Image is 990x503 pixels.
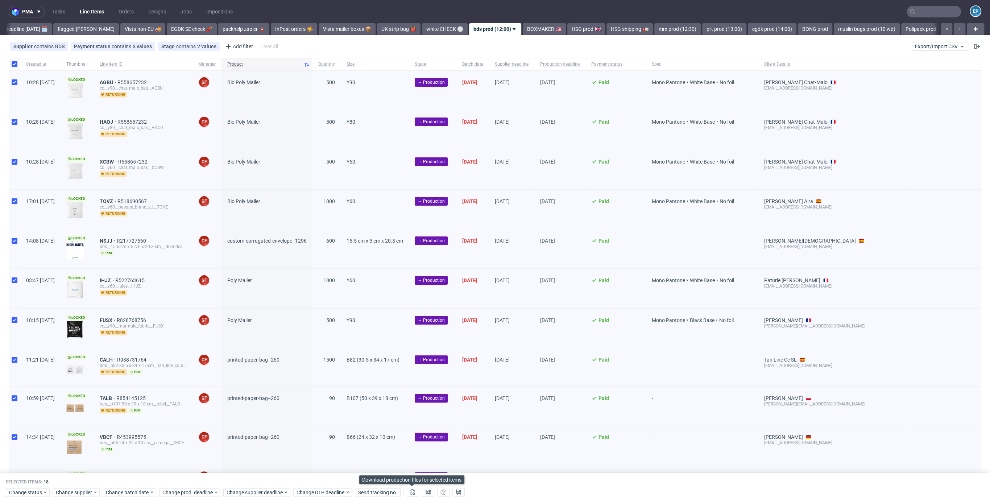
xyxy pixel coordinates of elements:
[347,79,357,85] span: Y90.
[764,119,828,125] a: [PERSON_NAME] Chat-Malo
[144,6,170,17] a: Designs
[117,434,148,440] a: R453995575
[12,8,22,16] img: logo
[715,119,720,125] span: •
[970,6,981,16] figcaption: EP
[100,434,117,440] a: VBCF
[714,317,719,323] span: •
[198,61,216,67] span: Manager
[652,395,753,416] span: -
[764,323,898,329] div: [PERSON_NAME][EMAIL_ADDRESS][DOMAIN_NAME]
[323,277,335,283] span: 1000
[598,238,609,244] span: Paid
[495,434,510,440] span: [DATE]
[100,92,127,98] span: returning
[26,61,55,67] span: Created at
[100,250,113,256] span: pim
[100,238,117,244] span: NSJJ
[690,119,715,125] span: White Base
[591,61,640,67] span: Payment status
[44,480,49,485] span: 18
[495,317,510,323] span: [DATE]
[685,317,690,323] span: •
[199,117,209,127] figcaption: GF
[652,238,753,260] span: -
[34,44,55,49] span: contains
[66,123,84,140] img: data
[199,275,209,285] figcaption: GF
[598,79,609,85] span: Paid
[100,211,127,217] span: returning
[26,119,55,125] span: 10:28 [DATE]
[66,354,87,360] span: Locked
[66,321,84,338] img: version_two_editor_design
[100,440,187,446] div: bds__b66-24-x-32-x-10-cm__cernega__VBCF
[462,434,477,440] span: [DATE]
[567,23,605,35] a: HSG prod 🇬🇧
[115,277,146,283] span: R522763615
[117,198,148,204] a: R518690567
[100,290,127,296] span: returning
[540,434,555,440] span: [DATE]
[764,283,898,289] div: [EMAIL_ADDRESS][DOMAIN_NAME]
[358,490,397,495] span: Send tracking no.
[418,434,445,440] span: → Production
[598,198,609,204] span: Paid
[6,479,42,485] span: Selected items:
[347,317,357,323] span: Y90.
[100,131,127,137] span: returning
[26,198,55,204] span: 17:01 [DATE]
[685,198,690,204] span: •
[359,475,464,484] div: Download production files for selected items
[720,159,734,165] span: No foil
[326,238,335,244] span: 600
[227,357,279,363] span: printed-paper-bag--260
[598,119,609,125] span: Paid
[227,317,252,323] span: Poly Mailer
[690,159,715,165] span: White Base
[100,198,117,204] a: TOVZ
[100,61,187,67] span: Line item ID
[462,357,477,363] span: [DATE]
[685,79,690,85] span: •
[462,61,483,67] span: Batch date
[685,119,690,125] span: •
[66,393,87,399] span: Locked
[418,79,445,86] span: → Production
[418,198,445,205] span: → Production
[418,119,445,125] span: → Production
[418,356,445,363] span: → Production
[100,277,115,283] a: IHJZ
[748,23,796,35] a: egdk prod (14:00)
[715,198,720,204] span: •
[100,357,117,363] span: CALH
[495,79,510,85] span: [DATE]
[199,355,209,365] figcaption: GF
[329,434,335,440] span: 90
[523,23,566,35] a: BOXMAKER 🇺🇸
[100,79,117,85] a: AGBU
[55,44,65,49] div: BDS
[495,159,510,165] span: [DATE]
[167,23,217,35] a: EGDK SE check 🧨
[720,119,734,125] span: No foil
[720,277,734,283] span: No foil
[415,61,451,67] span: Stage
[598,317,609,323] span: Paid
[764,363,898,368] div: [EMAIL_ADDRESS][DOMAIN_NAME]
[764,125,898,131] div: [EMAIL_ADDRESS][DOMAIN_NAME]
[100,395,116,401] a: TALB
[652,61,753,67] span: Spec
[271,23,317,35] a: InPost orders ☀️
[764,434,803,440] a: [PERSON_NAME]
[128,408,142,413] span: pim
[462,119,477,125] span: [DATE]
[540,238,555,244] span: [DATE]
[66,437,84,455] img: version_two_editor_design
[199,471,209,482] figcaption: GF
[606,23,653,35] a: HSG shipping 🚛
[764,277,820,283] a: Paturle [PERSON_NAME]
[100,323,187,329] div: cc__y90__marmule_fabric__FUSX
